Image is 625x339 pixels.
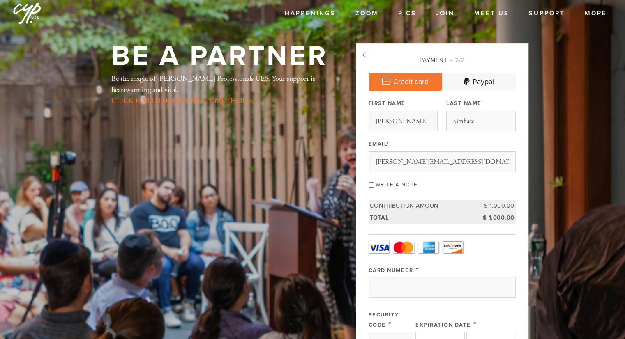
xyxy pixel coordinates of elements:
span: This field is required. [416,265,419,274]
a: Discover [443,241,463,253]
a: Credit card [369,73,442,91]
td: $ 1,000.00 [479,212,516,224]
span: This field is required. [387,141,390,147]
a: MasterCard [393,241,414,253]
span: This field is required. [388,320,392,329]
label: Card Number [369,267,413,274]
div: Payment [369,56,516,64]
a: More [579,6,613,21]
a: Paypal [442,73,516,91]
td: Contribution Amount [369,200,479,212]
label: Expiration Date [415,322,471,328]
a: CLICK FOR OTHER PAYMENT METHODS [111,96,252,105]
a: Visa [369,241,389,253]
td: Total [369,212,479,224]
span: 2 [455,57,459,64]
label: First Name [369,100,406,107]
a: Join [430,6,461,21]
label: Security Code [369,312,399,328]
a: Zoom [349,6,385,21]
a: Meet Us [468,6,515,21]
a: Amex [418,241,438,253]
a: Pics [392,6,422,21]
label: Write a note [376,181,417,188]
span: This field is required. [473,320,477,329]
td: $ 1,000.00 [479,200,516,212]
h1: Be a Partner [111,43,328,70]
div: Be the magic of [PERSON_NAME] Professionals UES. Your support is heartwarming and vital. [111,73,329,106]
a: Happenings [279,6,342,21]
label: Last Name [446,100,482,107]
span: /2 [450,57,465,64]
a: Support [523,6,571,21]
label: Email [369,140,390,148]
